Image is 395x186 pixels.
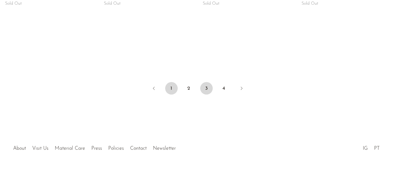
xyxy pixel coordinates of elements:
a: Press [91,146,102,151]
a: Visit Us [32,146,48,151]
a: Policies [108,146,124,151]
a: 4 [218,82,230,94]
a: Material Care [55,146,85,151]
span: Sold Out [301,1,318,6]
a: Contact [130,146,147,151]
span: Sold Out [203,1,220,6]
a: 1 [165,82,178,94]
ul: Quick links [10,141,179,153]
span: 3 [200,82,213,94]
a: Next [235,82,248,96]
a: IG [363,146,368,151]
ul: Social Medias [360,141,383,153]
a: About [13,146,26,151]
span: Sold Out [104,1,121,6]
a: 2 [183,82,195,94]
a: PT [374,146,380,151]
a: Previous [148,82,160,96]
span: Sold Out [5,1,22,6]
